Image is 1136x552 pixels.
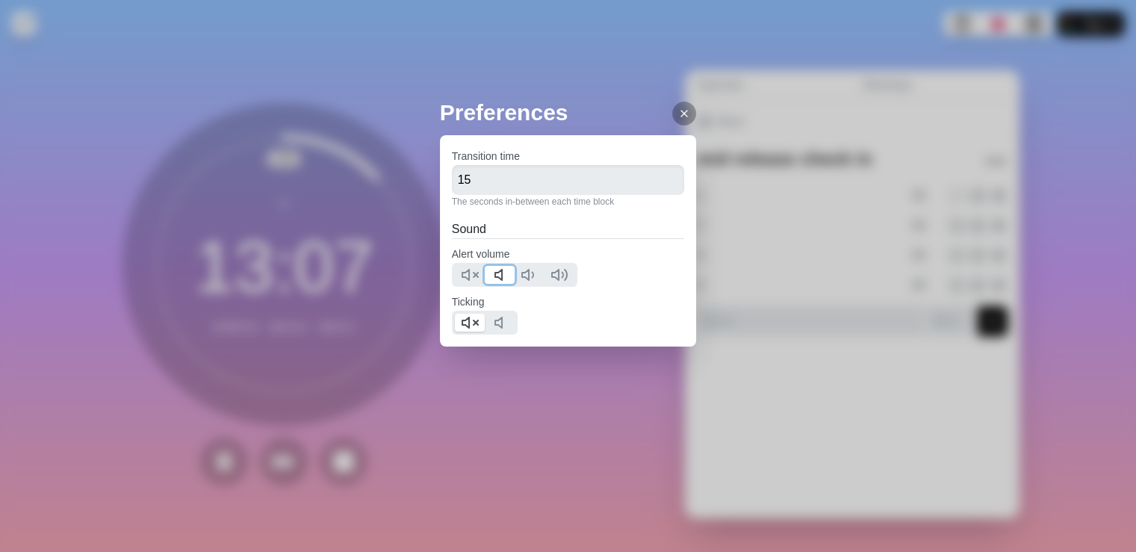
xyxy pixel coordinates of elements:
[452,220,685,238] h2: Sound
[452,150,520,162] label: Transition time
[452,248,510,260] label: Alert volume
[452,296,485,308] label: Ticking
[452,195,685,208] p: The seconds in-between each time block
[440,96,697,129] h2: Preferences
